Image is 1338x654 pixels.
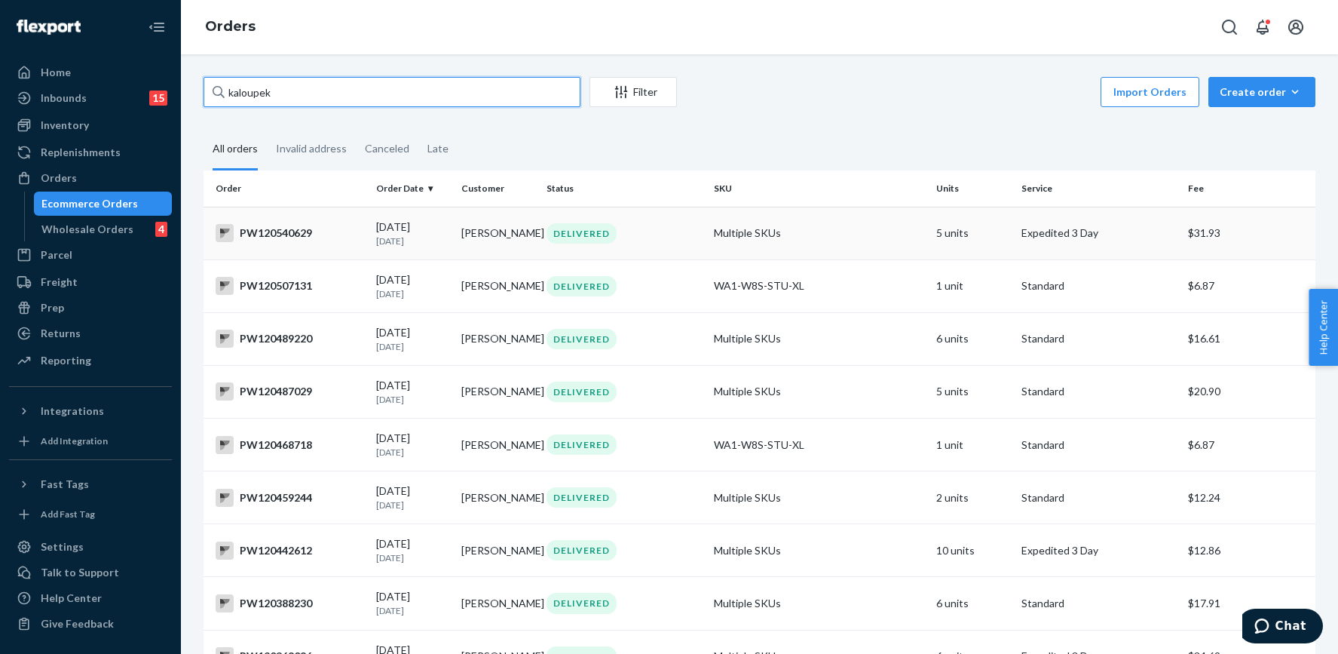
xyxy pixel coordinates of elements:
[547,329,617,349] div: DELIVERED
[547,487,617,508] div: DELIVERED
[9,348,172,373] a: Reporting
[930,259,1015,312] td: 1 unit
[930,365,1015,418] td: 5 units
[149,91,167,106] div: 15
[41,565,119,580] div: Talk to Support
[9,86,172,110] a: Inbounds15
[930,312,1015,365] td: 6 units
[1182,365,1315,418] td: $20.90
[376,431,449,459] div: [DATE]
[193,5,268,49] ol: breadcrumbs
[41,300,64,315] div: Prep
[1182,312,1315,365] td: $16.61
[9,586,172,610] a: Help Center
[1182,419,1315,471] td: $6.87
[9,140,172,164] a: Replenishments
[9,612,172,636] button: Give Feedback
[376,272,449,300] div: [DATE]
[376,235,449,247] p: [DATE]
[276,129,347,168] div: Invalid address
[1309,289,1338,366] button: Help Center
[1182,577,1315,630] td: $17.91
[1021,226,1176,241] p: Expedited 3 Day
[9,560,172,585] button: Talk to Support
[204,170,370,207] th: Order
[930,170,1015,207] th: Units
[41,326,81,341] div: Returns
[376,393,449,406] p: [DATE]
[1182,170,1315,207] th: Fee
[41,118,89,133] div: Inventory
[9,429,172,453] a: Add Integration
[1021,490,1176,505] p: Standard
[41,508,95,520] div: Add Fast Tag
[9,270,172,294] a: Freight
[930,577,1015,630] td: 6 units
[1182,524,1315,577] td: $12.86
[930,207,1015,259] td: 5 units
[708,365,930,418] td: Multiple SKUs
[34,192,173,216] a: Ecommerce Orders
[9,166,172,190] a: Orders
[41,145,121,160] div: Replenishments
[9,535,172,559] a: Settings
[590,84,676,100] div: Filter
[540,170,707,207] th: Status
[41,247,72,263] div: Parcel
[41,404,104,419] div: Integrations
[547,434,617,455] div: DELIVERED
[1214,12,1245,42] button: Open Search Box
[1242,609,1323,646] iframe: Opens a widget where you can chat to one of our agents
[216,330,364,348] div: PW120489220
[216,542,364,560] div: PW120442612
[216,277,364,295] div: PW120507131
[41,591,102,606] div: Help Center
[1021,596,1176,611] p: Standard
[9,113,172,137] a: Inventory
[455,207,540,259] td: [PERSON_NAME]
[455,471,540,524] td: [PERSON_NAME]
[547,223,617,244] div: DELIVERED
[708,207,930,259] td: Multiple SKUs
[376,325,449,353] div: [DATE]
[41,353,91,368] div: Reporting
[547,540,617,560] div: DELIVERED
[547,276,617,296] div: DELIVERED
[1208,77,1315,107] button: Create order
[1182,207,1315,259] td: $31.93
[708,471,930,524] td: Multiple SKUs
[376,499,449,511] p: [DATE]
[41,434,108,447] div: Add Integration
[376,604,449,617] p: [DATE]
[1021,543,1176,558] p: Expedited 3 Day
[41,65,71,80] div: Home
[1021,331,1176,346] p: Standard
[216,382,364,401] div: PW120487029
[41,91,87,106] div: Inbounds
[547,382,617,402] div: DELIVERED
[216,594,364,613] div: PW120388230
[41,477,89,492] div: Fast Tags
[216,436,364,454] div: PW120468718
[9,321,172,345] a: Returns
[213,129,258,170] div: All orders
[41,539,84,554] div: Settings
[365,129,409,168] div: Canceled
[427,129,449,168] div: Late
[216,489,364,507] div: PW120459244
[376,287,449,300] p: [DATE]
[41,275,78,290] div: Freight
[930,419,1015,471] td: 1 unit
[708,170,930,207] th: SKU
[9,296,172,320] a: Prep
[9,243,172,267] a: Parcel
[708,524,930,577] td: Multiple SKUs
[1182,471,1315,524] td: $12.24
[708,577,930,630] td: Multiple SKUs
[547,593,617,613] div: DELIVERED
[376,220,449,247] div: [DATE]
[930,471,1015,524] td: 2 units
[714,278,924,293] div: WA1-W8S-STU-XL
[142,12,172,42] button: Close Navigation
